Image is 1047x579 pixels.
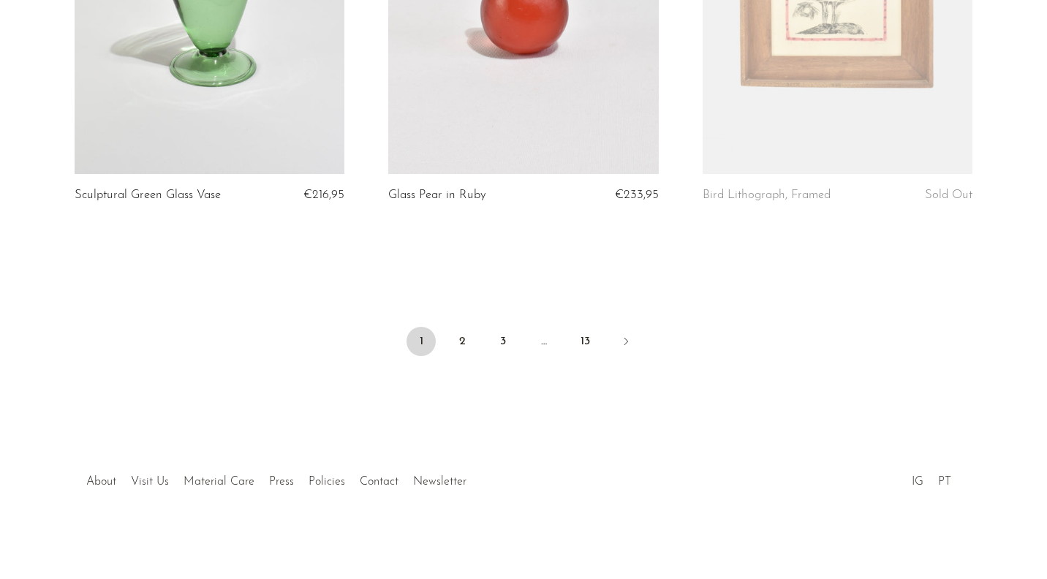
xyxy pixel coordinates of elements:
a: 3 [488,327,518,356]
a: Visit Us [131,476,169,488]
a: Bird Lithograph, Framed [703,189,831,202]
a: About [86,476,116,488]
a: IG [912,476,923,488]
span: 1 [407,327,436,356]
span: Sold Out [925,189,972,201]
a: PT [938,476,951,488]
ul: Quick links [79,464,474,492]
a: Material Care [184,476,254,488]
a: Next [611,327,640,359]
a: Policies [309,476,345,488]
span: €233,95 [615,189,659,201]
a: Sculptural Green Glass Vase [75,189,221,202]
span: €216,95 [303,189,344,201]
a: Contact [360,476,398,488]
a: Press [269,476,294,488]
span: … [529,327,559,356]
a: Glass Pear in Ruby [388,189,486,202]
ul: Social Medias [904,464,959,492]
a: 2 [447,327,477,356]
a: 13 [570,327,600,356]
